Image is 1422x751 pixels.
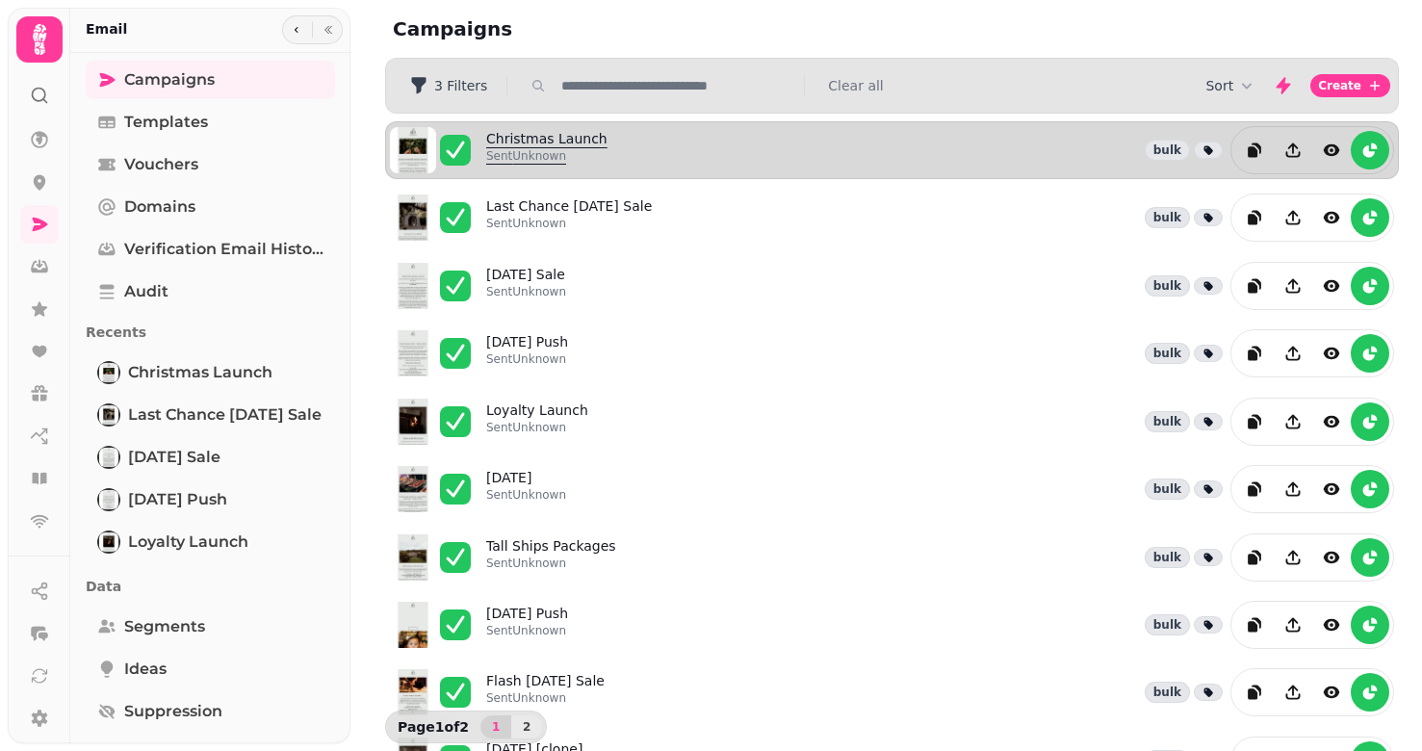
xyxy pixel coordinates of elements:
[1145,411,1190,432] div: bulk
[1312,538,1351,577] button: view
[828,76,883,95] button: Clear all
[519,721,534,733] span: 2
[1145,140,1190,161] div: bulk
[1235,131,1274,169] button: duplicate
[1235,267,1274,305] button: duplicate
[1145,614,1190,635] div: bulk
[1235,673,1274,712] button: duplicate
[1145,479,1190,500] div: bulk
[1351,538,1389,577] button: reports
[1235,538,1274,577] button: duplicate
[86,569,335,604] p: Data
[1351,334,1389,373] button: reports
[486,487,566,503] p: Sent Unknown
[434,79,487,92] span: 3 Filters
[1274,402,1312,441] button: Share campaign preview
[1274,673,1312,712] button: Share campaign preview
[86,396,335,434] a: Last Chance Father's Day SaleLast Chance [DATE] Sale
[1351,131,1389,169] button: reports
[1274,131,1312,169] button: Share campaign preview
[390,194,436,241] img: aHR0cHM6Ly9zdGFtcGVkZS1zZXJ2aWNlLXByb2QtdGVtcGxhdGUtcHJldmlld3MuczMuZXUtd2VzdC0xLmFtYXpvbmF3cy5jb...
[486,401,588,443] a: Loyalty LaunchSentUnknown
[124,111,208,134] span: Templates
[86,438,335,477] a: Father's Day Sale[DATE] Sale
[124,195,195,219] span: Domains
[128,361,272,384] span: Christmas Launch
[486,420,588,435] p: Sent Unknown
[1312,267,1351,305] button: view
[1145,343,1190,364] div: bulk
[1351,606,1389,644] button: reports
[1312,334,1351,373] button: view
[390,717,477,737] p: Page 1 of 2
[511,715,542,738] button: 2
[486,623,568,638] p: Sent Unknown
[480,715,511,738] button: 1
[486,536,616,579] a: Tall Ships PackagesSentUnknown
[124,658,167,681] span: Ideas
[486,351,568,367] p: Sent Unknown
[486,604,568,646] a: [DATE] PushSentUnknown
[86,480,335,519] a: Father's Day Push[DATE] Push
[1351,267,1389,305] button: reports
[128,446,220,469] span: [DATE] Sale
[1351,198,1389,237] button: reports
[86,650,335,688] a: Ideas
[128,531,248,554] span: Loyalty Launch
[86,188,335,226] a: Domains
[86,272,335,311] a: Audit
[1274,470,1312,508] button: Share campaign preview
[99,363,118,382] img: Christmas Launch
[1145,682,1190,703] div: bulk
[1312,198,1351,237] button: view
[1312,606,1351,644] button: view
[1274,334,1312,373] button: Share campaign preview
[86,353,335,392] a: Christmas LaunchChristmas Launch
[390,534,436,581] img: aHR0cHM6Ly9zdGFtcGVkZS1zZXJ2aWNlLXByb2QtdGVtcGxhdGUtcHJldmlld3MuczMuZXUtd2VzdC0xLmFtYXpvbmF3cy5jb...
[486,284,566,299] p: Sent Unknown
[486,216,652,231] p: Sent Unknown
[86,692,335,731] a: Suppression
[1351,470,1389,508] button: reports
[1351,673,1389,712] button: reports
[390,399,436,445] img: aHR0cHM6Ly9zdGFtcGVkZS1zZXJ2aWNlLXByb2QtdGVtcGxhdGUtcHJldmlld3MuczMuZXUtd2VzdC0xLmFtYXpvbmF3cy5jb...
[1312,470,1351,508] button: view
[86,145,335,184] a: Vouchers
[390,330,436,376] img: aHR0cHM6Ly9zdGFtcGVkZS1zZXJ2aWNlLXByb2QtdGVtcGxhdGUtcHJldmlld3MuczMuZXUtd2VzdC0xLmFtYXpvbmF3cy5jb...
[124,238,323,261] span: Verification email history
[1205,76,1256,95] button: Sort
[1235,606,1274,644] button: duplicate
[1274,606,1312,644] button: Share campaign preview
[1274,538,1312,577] button: Share campaign preview
[1312,131,1351,169] button: view
[1310,74,1390,97] button: Create
[390,602,436,648] img: aHR0cHM6Ly9zdGFtcGVkZS1zZXJ2aWNlLXByb2QtdGVtcGxhdGUtcHJldmlld3MuczMuZXUtd2VzdC0xLmFtYXpvbmF3cy5jb...
[124,700,222,723] span: Suppression
[486,265,566,307] a: [DATE] SaleSentUnknown
[1145,547,1190,568] div: bulk
[1318,80,1361,91] span: Create
[486,556,616,571] p: Sent Unknown
[86,103,335,142] a: Templates
[486,690,605,706] p: Sent Unknown
[124,68,215,91] span: Campaigns
[1145,207,1190,228] div: bulk
[86,315,335,350] p: Recents
[390,466,436,512] img: aHR0cHM6Ly9zdGFtcGVkZS1zZXJ2aWNlLXByb2QtdGVtcGxhdGUtcHJldmlld3MuczMuZXUtd2VzdC0xLmFtYXpvbmF3cy5jb...
[99,490,118,509] img: Father's Day Push
[1351,402,1389,441] button: reports
[99,532,118,552] img: Loyalty Launch
[393,15,763,42] h2: Campaigns
[486,332,568,375] a: [DATE] PushSentUnknown
[486,468,566,510] a: [DATE]SentUnknown
[488,721,504,733] span: 1
[390,669,436,715] img: aHR0cHM6Ly9zdGFtcGVkZS1zZXJ2aWNlLXByb2QtdGVtcGxhdGUtcHJldmlld3MuczMuZXUtd2VzdC0xLmFtYXpvbmF3cy5jb...
[390,127,436,173] img: aHR0cHM6Ly9zdGFtcGVkZS1zZXJ2aWNlLXByb2QtdGVtcGxhdGUtcHJldmlld3MuczMuZXUtd2VzdC0xLmFtYXpvbmF3cy5jb...
[486,196,652,239] a: Last Chance [DATE] SaleSentUnknown
[86,230,335,269] a: Verification email history
[99,405,118,425] img: Last Chance Father's Day Sale
[1235,334,1274,373] button: duplicate
[1145,275,1190,297] div: bulk
[1274,198,1312,237] button: Share campaign preview
[86,523,335,561] a: Loyalty LaunchLoyalty Launch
